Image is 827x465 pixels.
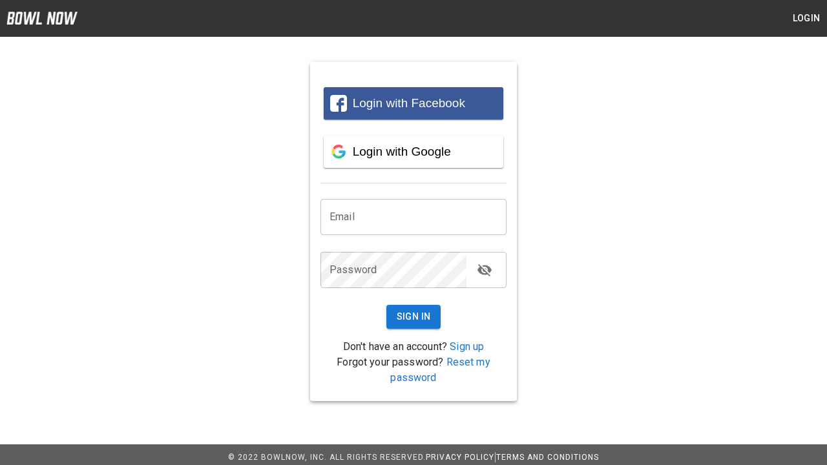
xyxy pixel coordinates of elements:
[353,96,465,110] span: Login with Facebook
[472,257,497,283] button: toggle password visibility
[324,136,503,168] button: Login with Google
[324,87,503,119] button: Login with Facebook
[786,6,827,30] button: Login
[353,145,451,158] span: Login with Google
[228,453,426,462] span: © 2022 BowlNow, Inc. All Rights Reserved.
[320,355,507,386] p: Forgot your password?
[426,453,494,462] a: Privacy Policy
[390,356,490,384] a: Reset my password
[450,340,484,353] a: Sign up
[6,12,78,25] img: logo
[496,453,599,462] a: Terms and Conditions
[320,339,507,355] p: Don't have an account?
[386,305,441,329] button: Sign In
